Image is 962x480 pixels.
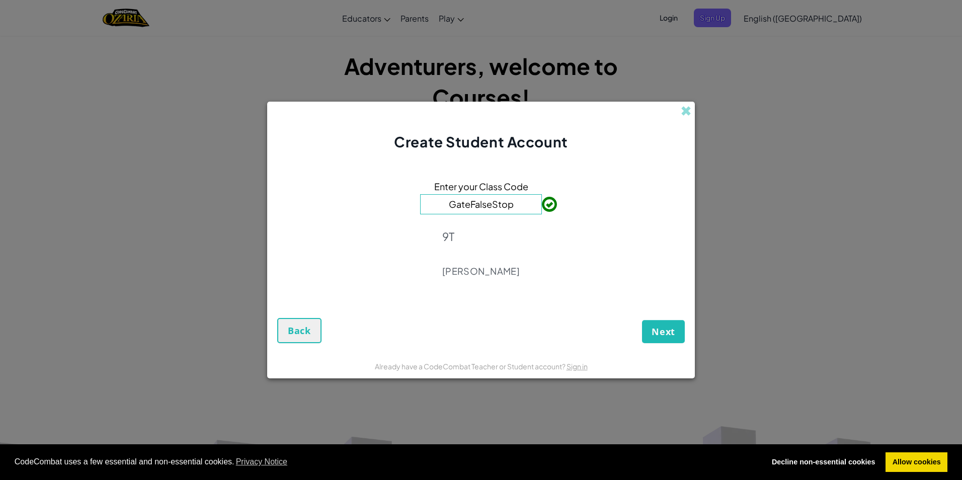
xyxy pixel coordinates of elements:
p: [PERSON_NAME] [442,265,520,277]
a: deny cookies [765,452,882,472]
p: 9T [442,229,520,244]
button: Next [642,320,685,343]
span: Back [288,325,311,337]
a: Sign in [567,362,588,371]
a: allow cookies [886,452,947,472]
a: learn more about cookies [234,454,289,469]
span: CodeCombat uses a few essential and non-essential cookies. [15,454,757,469]
span: Already have a CodeCombat Teacher or Student account? [375,362,567,371]
span: Next [652,326,675,338]
button: Back [277,318,322,343]
span: Create Student Account [394,133,568,150]
span: Enter your Class Code [434,179,528,194]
